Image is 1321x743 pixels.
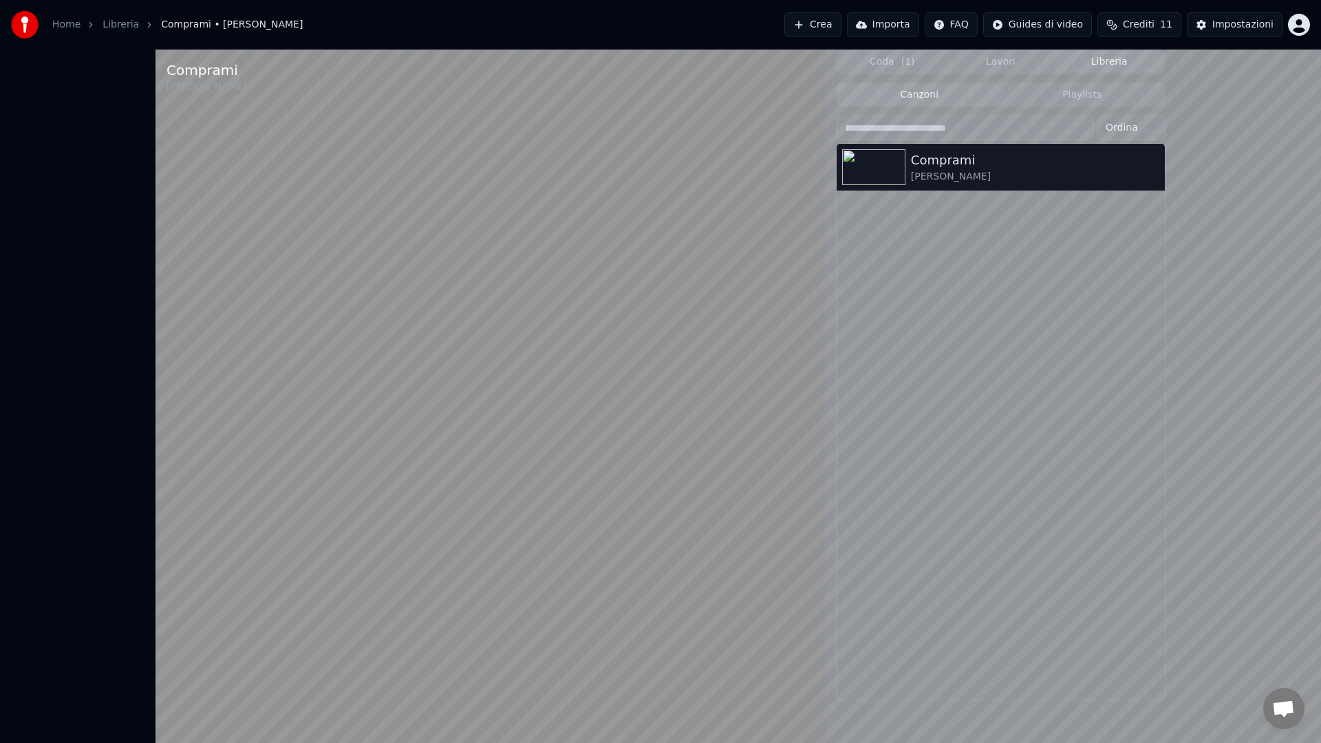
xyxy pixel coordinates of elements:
button: Crea [784,12,841,37]
span: Ordina [1106,121,1138,135]
button: Impostazioni [1187,12,1282,37]
button: Crediti11 [1097,12,1181,37]
span: 11 [1160,18,1172,32]
button: Libreria [1055,52,1163,72]
div: Impostazioni [1212,18,1274,32]
button: Importa [847,12,919,37]
div: [PERSON_NAME] [911,170,1159,184]
span: Comprami • [PERSON_NAME] [161,18,303,32]
button: Coda [838,52,947,72]
button: Canzoni [838,85,1001,105]
div: Comprami [167,61,246,80]
div: [PERSON_NAME] [167,80,246,94]
span: Crediti [1123,18,1154,32]
div: Aprire la chat [1263,688,1304,729]
button: FAQ [925,12,978,37]
span: ( 1 ) [901,55,915,69]
img: youka [11,11,39,39]
a: Home [52,18,80,32]
button: Lavori [947,52,1055,72]
a: Libreria [103,18,139,32]
div: Comprami [911,151,1159,170]
nav: breadcrumb [52,18,303,32]
button: Playlists [1000,85,1163,105]
button: Guides di video [983,12,1092,37]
